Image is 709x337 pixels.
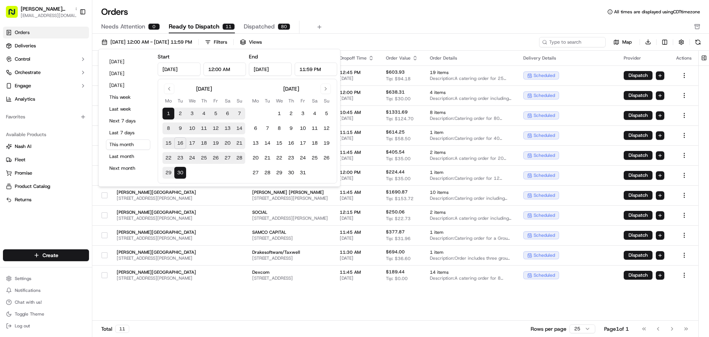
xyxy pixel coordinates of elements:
button: Refresh [693,37,703,47]
button: 27 [250,167,261,179]
span: [STREET_ADDRESS][PERSON_NAME] [117,235,196,241]
button: Dispatch [624,231,653,240]
button: Go to previous month [164,84,174,94]
button: 25 [198,152,210,164]
span: Knowledge Base [15,165,56,173]
span: 1 item [430,229,511,235]
img: 1736555255976-a54dd68f-1ca7-489b-9aae-adbdc363a1c4 [7,71,21,84]
button: 11 [198,122,210,134]
button: Dispatch [624,271,653,280]
span: Control [15,56,30,63]
button: 21 [261,152,273,164]
button: 13 [250,137,261,149]
th: Tuesday [261,97,273,105]
span: • [96,135,99,141]
div: 📗 [7,166,13,172]
span: 1 item [430,249,511,255]
button: 13 [222,122,233,134]
a: Orders [3,27,89,38]
button: 10 [297,122,309,134]
button: Last week [106,104,150,114]
button: 7 [261,122,273,134]
th: Thursday [198,97,210,105]
button: 20 [222,137,233,149]
span: 11:30 AM [340,249,374,255]
span: $377.87 [386,229,405,235]
a: 📗Knowledge Base [4,162,59,176]
div: 💻 [62,166,68,172]
span: 8 items [430,109,511,115]
span: Description: Catering order including multiple group bowl bars with grilled steak, grilled chicke... [430,195,511,201]
span: Nash AI [15,143,31,150]
span: Description: A catering order including a group bowl bar with grilled chicken, saffron basmati wh... [430,215,511,221]
button: This month [106,139,150,150]
div: Past conversations [7,96,49,102]
span: 12:00 PM [340,90,374,95]
span: $694.00 [386,249,405,255]
span: [PERSON_NAME][GEOGRAPHIC_DATA] [117,229,196,235]
div: Start new chat [33,71,121,78]
button: 29 [273,167,285,179]
div: Filters [214,39,227,46]
span: scheduled [534,172,555,178]
span: $1331.69 [386,109,408,115]
button: [PERSON_NAME][GEOGRAPHIC_DATA][EMAIL_ADDRESS][DOMAIN_NAME] [3,3,76,21]
span: Map [622,39,632,46]
span: Create [42,252,58,259]
button: 8 [162,122,174,134]
button: [PERSON_NAME][GEOGRAPHIC_DATA] [21,5,72,13]
span: Description: Catering order for a Group Bowl Bar with Grilled Chicken, Grilled Steak, Crazy Feta,... [430,235,511,241]
button: 28 [233,152,245,164]
button: 15 [273,137,285,149]
button: 22 [273,152,285,164]
button: 4 [198,108,210,119]
button: 11 [309,122,321,134]
span: [STREET_ADDRESS][PERSON_NAME] [252,195,328,201]
span: Description: Catering order for 12 people, featuring a Group Bowl Bar with grilled chicken, vario... [430,175,511,181]
button: See all [114,95,134,104]
span: 10 items [430,189,511,195]
div: [DATE] [196,85,212,92]
input: Date [158,63,201,76]
button: Next month [106,163,150,173]
span: 12:15 PM [340,209,374,215]
span: 1 item [430,129,511,135]
th: Sunday [321,97,332,105]
th: Friday [210,97,222,105]
span: scheduled [534,232,555,238]
span: Description: Catering order for 80 people, including 8 Group Bowl Bars with Grilled Chicken, Saff... [430,115,511,121]
span: [PERSON_NAME][GEOGRAPHIC_DATA] [117,249,196,255]
span: scheduled [534,132,555,138]
button: Dispatch [624,191,653,200]
h1: Orders [101,6,128,18]
span: [EMAIL_ADDRESS][DOMAIN_NAME] [21,13,80,18]
span: Log out [15,323,30,329]
input: Got a question? Start typing here... [19,48,133,55]
button: Dispatch [624,111,653,120]
span: [PERSON_NAME][GEOGRAPHIC_DATA] [23,135,95,141]
span: [STREET_ADDRESS][PERSON_NAME] [117,195,196,201]
button: Nash AI [3,141,89,152]
span: [DATE] [340,235,374,241]
a: Promise [6,170,86,176]
button: 23 [285,152,297,164]
button: Start new chat [126,73,134,82]
span: 11:45 AM [340,269,374,275]
span: Orchestrate [15,69,41,76]
input: Time [203,63,246,76]
button: 9 [285,122,297,134]
span: Views [249,39,262,46]
label: Start [158,53,169,60]
button: 1 [273,108,285,119]
button: 7 [233,108,245,119]
a: Powered byPylon [52,183,89,189]
div: Order Value [386,55,418,61]
button: 30 [285,167,297,179]
a: Fleet [6,156,86,163]
button: Engage [3,80,89,92]
span: SAMCO CAPITAL [252,229,328,235]
span: [DATE] [340,135,374,141]
button: Last month [106,151,150,162]
span: [STREET_ADDRESS][PERSON_NAME] [117,275,196,281]
button: 16 [285,137,297,149]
